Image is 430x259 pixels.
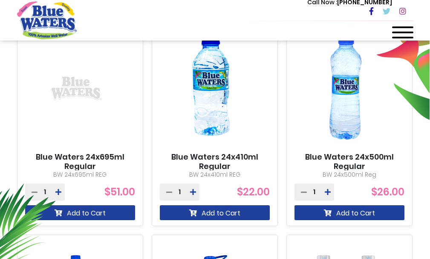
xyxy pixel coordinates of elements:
button: Add to Cart [25,205,135,220]
span: $51.00 [104,185,135,199]
a: Blue Waters 24x500ml Regular [294,152,404,171]
button: Add to Cart [160,205,270,220]
span: $22.00 [237,185,270,199]
p: BW 24x500ml Reg [294,170,404,179]
img: Blue Waters 24x410ml Regular [160,24,262,152]
a: Blue Waters 24x695ml Regular [25,152,135,171]
p: BW 24x410ml REG [160,170,270,179]
button: Add to Cart [294,205,404,220]
img: Blue Waters 24x500ml Regular [294,24,397,152]
a: store logo [17,1,77,39]
p: BW 24x695ml REG [25,170,135,179]
img: Blue Waters 24x695ml Regular [34,46,119,131]
span: $26.00 [371,185,404,199]
a: Blue Waters 24x410ml Regular [160,152,270,171]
